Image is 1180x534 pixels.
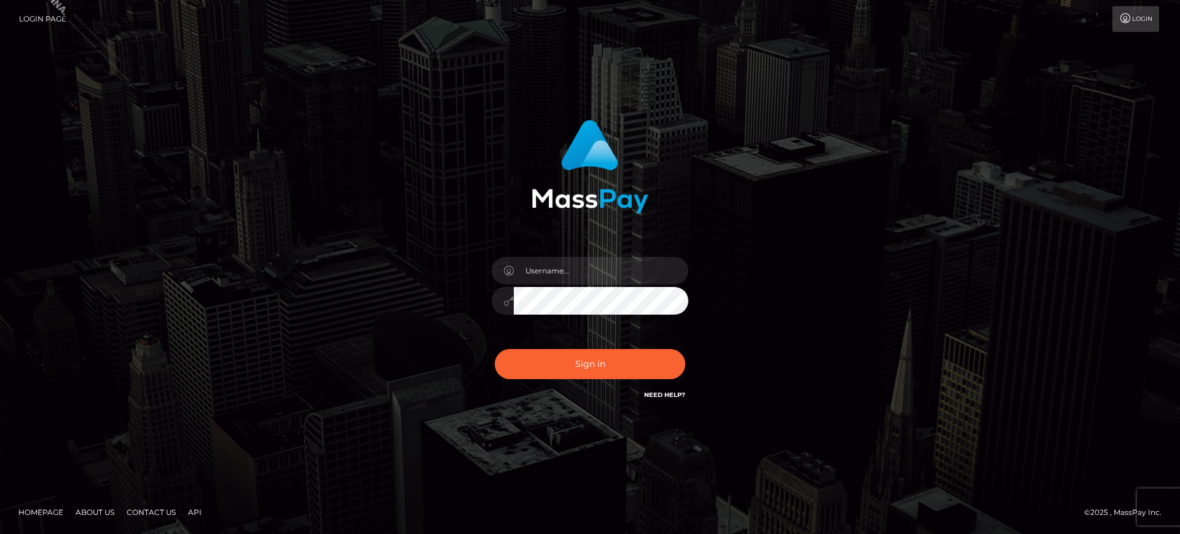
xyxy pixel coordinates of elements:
[183,503,206,522] a: API
[644,391,685,399] a: Need Help?
[71,503,119,522] a: About Us
[19,6,66,32] a: Login Page
[1084,506,1171,519] div: © 2025 , MassPay Inc.
[532,120,648,214] img: MassPay Login
[122,503,181,522] a: Contact Us
[1112,6,1159,32] a: Login
[495,349,685,379] button: Sign in
[514,257,688,285] input: Username...
[14,503,68,522] a: Homepage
